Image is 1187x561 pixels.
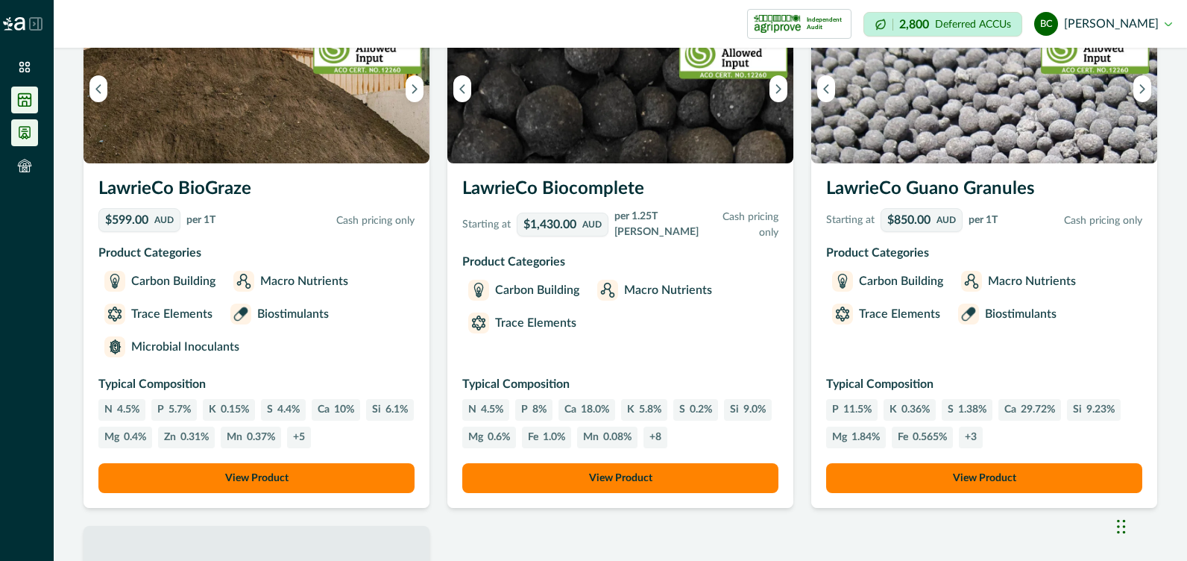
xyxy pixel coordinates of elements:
[817,75,835,102] button: Previous image
[257,305,329,323] p: Biostimulants
[859,305,940,323] p: Trace Elements
[769,75,787,102] button: Next image
[826,213,875,228] p: Starting at
[901,402,930,418] p: 0.36%
[969,213,998,228] p: per 1T
[826,244,1142,262] p: Product Categories
[890,402,897,418] p: K
[495,314,576,332] p: Trace Elements
[107,307,122,322] img: Trace Elements
[1112,489,1187,561] div: Chat Widget
[948,402,954,418] p: S
[221,213,415,229] p: Cash pricing only
[1021,402,1055,418] p: 29.72%
[843,402,872,418] p: 11.5%
[859,272,943,290] p: Carbon Building
[104,430,119,445] p: Mg
[832,430,847,445] p: Mg
[639,402,661,418] p: 5.8%
[988,272,1076,290] p: Macro Nutrients
[157,402,164,418] p: P
[105,214,148,226] p: $599.00
[131,272,215,290] p: Carbon Building
[826,175,1142,208] h3: LawrieCo Guano Granules
[832,402,839,418] p: P
[600,283,615,298] img: Macro Nutrients
[117,402,139,418] p: 4.5%
[835,274,850,289] img: Carbon Building
[835,307,850,322] img: Trace Elements
[649,430,661,445] p: + 8
[826,375,1142,393] p: Typical Composition
[713,210,778,241] p: Cash pricing only
[247,430,275,445] p: 0.37%
[1004,402,1016,418] p: Ca
[935,19,1011,30] p: Deferred ACCUs
[462,375,778,393] p: Typical Composition
[462,217,511,233] p: Starting at
[887,214,931,226] p: $850.00
[107,274,122,289] img: Carbon Building
[453,75,471,102] button: Previous image
[89,75,107,102] button: Previous image
[1117,504,1126,549] div: Drag
[372,402,381,418] p: Si
[690,402,712,418] p: 0.2%
[406,75,424,102] button: Next image
[807,16,845,31] p: Independent Audit
[233,307,248,322] img: Biostimulants
[154,216,174,225] p: AUD
[468,402,476,418] p: N
[964,274,979,289] img: Macro Nutrients
[899,19,929,31] p: 2,800
[462,253,778,271] p: Product Categories
[236,274,251,289] img: Macro Nutrients
[107,339,122,354] img: Microbial Inoculants
[104,402,113,418] p: N
[186,213,215,228] p: per 1T
[131,338,239,356] p: Microbial Inoculants
[913,430,947,445] p: 0.565%
[564,402,576,418] p: Ca
[898,430,908,445] p: Fe
[98,375,415,393] p: Typical Composition
[293,430,305,445] p: + 5
[965,430,977,445] p: + 3
[730,402,739,418] p: Si
[747,9,851,39] button: certification logoIndependent Audit
[1034,6,1172,42] button: ben cassidy[PERSON_NAME]
[532,402,547,418] p: 8%
[488,430,510,445] p: 0.6%
[624,281,712,299] p: Macro Nutrients
[180,430,209,445] p: 0.31%
[318,402,330,418] p: Ca
[164,430,176,445] p: Zn
[851,430,880,445] p: 1.84%
[958,402,986,418] p: 1.38%
[277,402,300,418] p: 4.4%
[583,430,599,445] p: Mn
[462,175,778,208] h3: LawrieCo Biocomplete
[98,244,415,262] p: Product Categories
[627,402,635,418] p: K
[124,430,146,445] p: 0.4%
[743,402,766,418] p: 9.0%
[961,307,976,322] img: Biostimulants
[543,430,565,445] p: 1.0%
[471,283,486,298] img: Carbon Building
[462,463,778,493] button: View Product
[98,175,415,208] h3: LawrieCo BioGraze
[581,402,609,418] p: 18.0%
[826,463,1142,493] button: View Product
[936,216,956,225] p: AUD
[334,402,354,418] p: 10%
[209,402,216,418] p: K
[754,12,801,36] img: certification logo
[169,402,191,418] p: 5.7%
[227,430,242,445] p: Mn
[260,272,348,290] p: Macro Nutrients
[131,305,212,323] p: Trace Elements
[1133,75,1151,102] button: Next image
